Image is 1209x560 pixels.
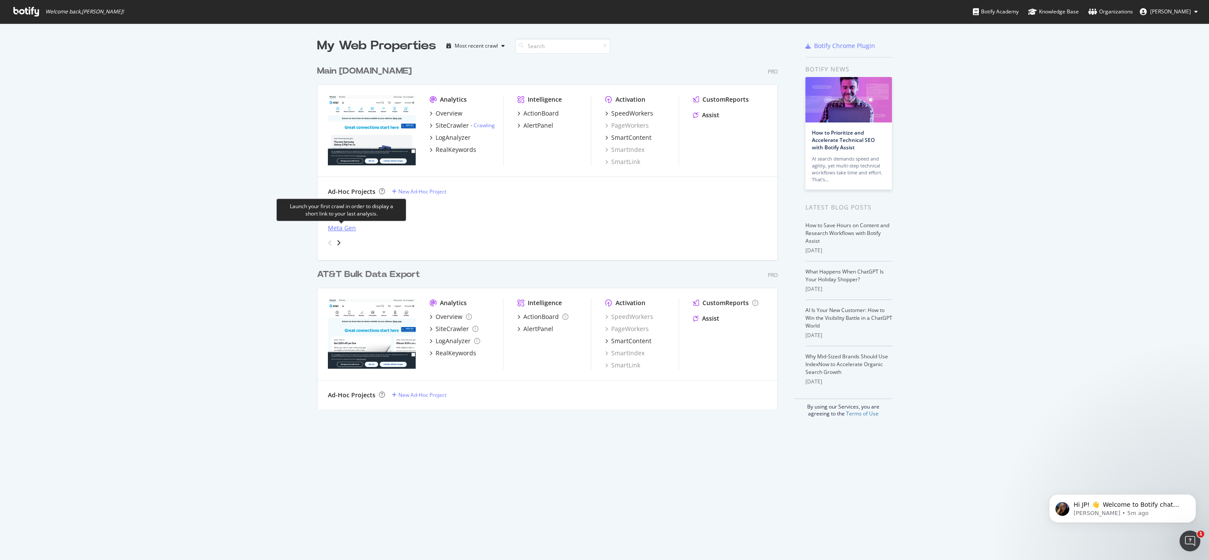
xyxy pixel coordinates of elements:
a: SmartLink [605,361,640,370]
div: [DATE] [805,247,892,254]
div: RealKeywords [436,349,476,357]
a: RealKeywords [430,349,476,357]
a: Meta Gen [328,224,356,232]
a: SmartIndex [605,349,645,357]
div: Most recent crawl [455,43,498,48]
a: How to Save Hours on Content and Research Workflows with Botify Assist [805,222,889,245]
a: PageWorkers [605,121,649,130]
div: SiteCrawler [436,325,469,333]
a: CustomReports [693,95,749,104]
div: Botify Academy [973,7,1019,16]
span: JP Oliveira [1150,8,1191,15]
button: [PERSON_NAME] [1133,5,1205,19]
div: ActionBoard [523,109,559,118]
a: PageWorkers [605,325,649,333]
a: New Ad-Hoc Project [392,391,446,399]
a: CustomReports [693,299,758,307]
a: SmartContent [605,133,651,142]
a: Overview [430,109,462,118]
div: AlertPanel [523,325,553,333]
a: LogAnalyzer [430,337,480,345]
a: AT&T Bulk Data Export [317,268,423,281]
div: Analytics [440,299,467,307]
div: AI search demands speed and agility, yet multi-step technical workflows take time and effort. Tha... [812,155,885,183]
div: By using our Services, you are agreeing to the [795,399,892,417]
div: Analytics [440,95,467,104]
a: SmartContent [605,337,651,345]
div: Assist [702,111,719,119]
div: SpeedWorkers [611,109,653,118]
div: Assist [702,314,719,323]
button: Most recent crawl [443,39,508,53]
div: Ad-Hoc Projects [328,187,375,196]
a: Main [DOMAIN_NAME] [317,65,415,77]
div: CustomReports [702,95,749,104]
div: RealKeywords [436,145,476,154]
div: SiteCrawler [436,121,469,130]
div: SmartContent [611,337,651,345]
div: Ad-Hoc Projects [328,391,375,399]
div: My Web Properties [317,37,436,55]
div: Latest Blog Posts [805,203,892,212]
a: SpeedWorkers [605,312,653,321]
iframe: Intercom notifications message [1036,476,1209,537]
span: 1 [1197,531,1204,537]
div: Activation [616,299,645,307]
div: Main [DOMAIN_NAME] [317,65,412,77]
a: SmartLink [605,158,640,166]
div: ActionBoard [523,312,559,321]
a: New Ad-Hoc Project [392,188,446,195]
a: Crawling [474,122,495,129]
div: CustomReports [702,299,749,307]
div: - [471,122,495,129]
div: Organizations [1088,7,1133,16]
a: RealKeywords [430,145,476,154]
a: Botify Chrome Plugin [805,42,875,50]
a: What Happens When ChatGPT Is Your Holiday Shopper? [805,268,884,283]
a: AlertPanel [517,325,553,333]
div: Intelligence [528,95,562,104]
div: AlertPanel [523,121,553,130]
div: Launch your first crawl in order to display a short link to your last analysis. [284,203,399,217]
a: Assist [693,111,719,119]
div: [DATE] [805,331,892,339]
a: SmartIndex [605,145,645,154]
img: attbulkexport.com [328,299,416,369]
a: SiteCrawler- Crawling [430,121,495,130]
div: grid [317,55,785,409]
div: LogAnalyzer [436,337,471,345]
div: Pro [768,68,778,75]
div: Overview [436,312,462,321]
div: SmartContent [611,133,651,142]
div: [DATE] [805,285,892,293]
div: New Ad-Hoc Project [398,188,446,195]
a: SpeedWorkers [605,109,653,118]
div: [DATE] [805,378,892,386]
div: Intelligence [528,299,562,307]
div: New Ad-Hoc Project [398,391,446,399]
a: LogAnalyzer [430,133,471,142]
a: Assist [693,314,719,323]
a: AI Is Your New Customer: How to Win the Visibility Battle in a ChatGPT World [805,306,892,329]
div: LogAnalyzer [436,133,471,142]
div: angle-right [336,238,342,247]
a: How to Prioritize and Accelerate Technical SEO with Botify Assist [812,129,875,151]
div: Overview [436,109,462,118]
div: Activation [616,95,645,104]
div: Botify Chrome Plugin [814,42,875,50]
div: Knowledge Base [1028,7,1079,16]
a: ActionBoard [517,312,568,321]
div: Pro [768,271,778,279]
a: SiteCrawler [430,325,478,333]
div: Botify news [805,64,892,74]
input: Search [515,39,610,54]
